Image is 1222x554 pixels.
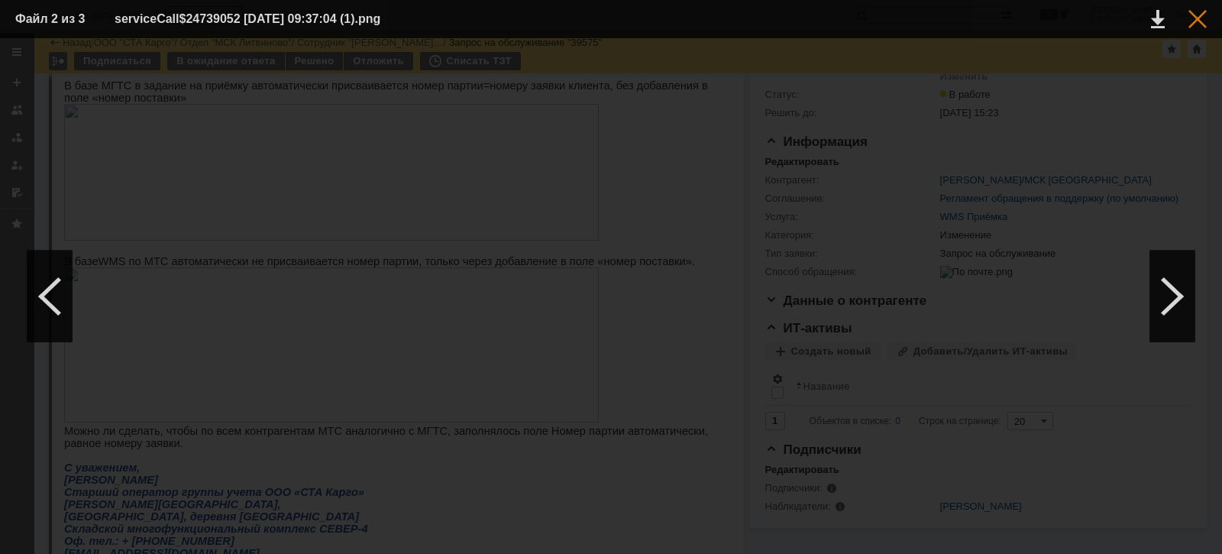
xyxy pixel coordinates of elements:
[1188,10,1207,28] div: Закрыть окно (Esc)
[115,10,419,28] div: serviceCall$24739052 [DATE] 09:37:04 (1).png
[1149,251,1195,342] div: Следующий файл
[27,251,73,342] div: Предыдущий файл
[34,200,62,212] span: WMS
[15,13,92,25] div: Файл 2 из 3
[1151,10,1165,28] div: Скачать файл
